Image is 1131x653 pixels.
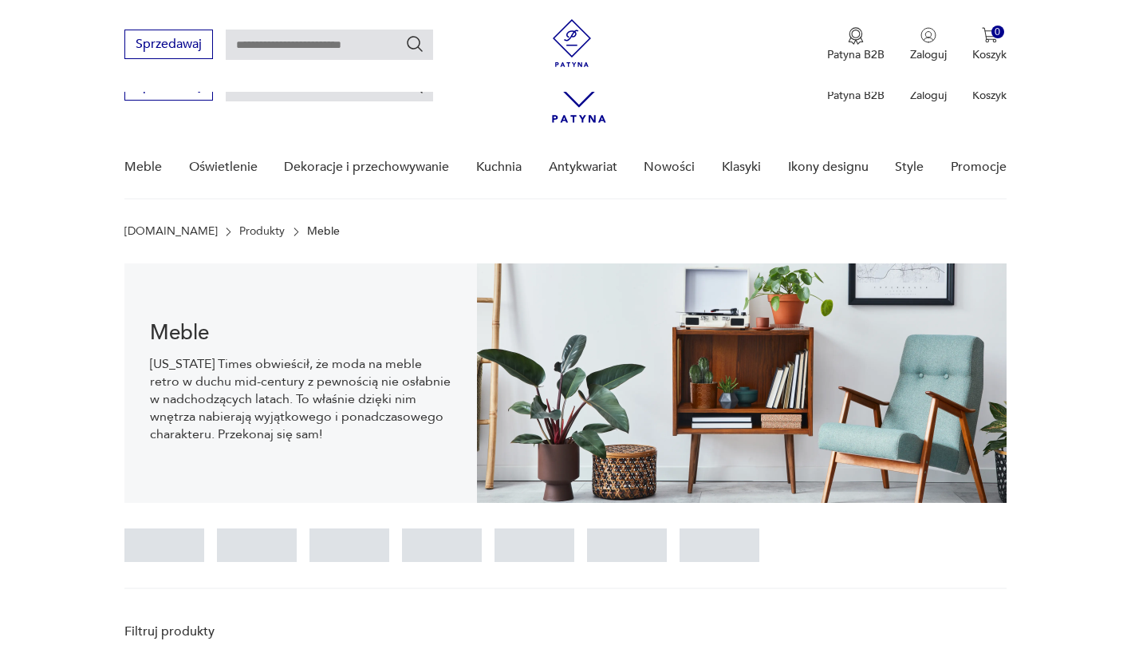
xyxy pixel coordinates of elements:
[920,27,936,43] img: Ikonka użytkownika
[788,137,869,198] a: Ikony designu
[124,137,162,198] a: Meble
[951,137,1007,198] a: Promocje
[239,225,285,238] a: Produkty
[284,137,449,198] a: Dekoracje i przechowywanie
[644,137,695,198] a: Nowości
[982,27,998,43] img: Ikona koszyka
[124,40,213,51] a: Sprzedawaj
[405,34,424,53] button: Szukaj
[910,27,947,62] button: Zaloguj
[895,137,924,198] a: Style
[477,263,1007,503] img: Meble
[549,137,617,198] a: Antykwariat
[124,623,320,640] p: Filtruj produkty
[150,323,451,342] h1: Meble
[307,225,340,238] p: Meble
[827,47,885,62] p: Patyna B2B
[972,88,1007,103] p: Koszyk
[848,27,864,45] img: Ikona medalu
[548,19,596,67] img: Patyna - sklep z meblami i dekoracjami vintage
[124,30,213,59] button: Sprzedawaj
[972,47,1007,62] p: Koszyk
[827,27,885,62] a: Ikona medaluPatyna B2B
[910,47,947,62] p: Zaloguj
[827,88,885,103] p: Patyna B2B
[722,137,761,198] a: Klasyki
[910,88,947,103] p: Zaloguj
[189,137,258,198] a: Oświetlenie
[124,225,218,238] a: [DOMAIN_NAME]
[991,26,1005,39] div: 0
[476,137,522,198] a: Kuchnia
[124,81,213,93] a: Sprzedawaj
[827,27,885,62] button: Patyna B2B
[972,27,1007,62] button: 0Koszyk
[150,355,451,443] p: [US_STATE] Times obwieścił, że moda na meble retro w duchu mid-century z pewnością nie osłabnie w...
